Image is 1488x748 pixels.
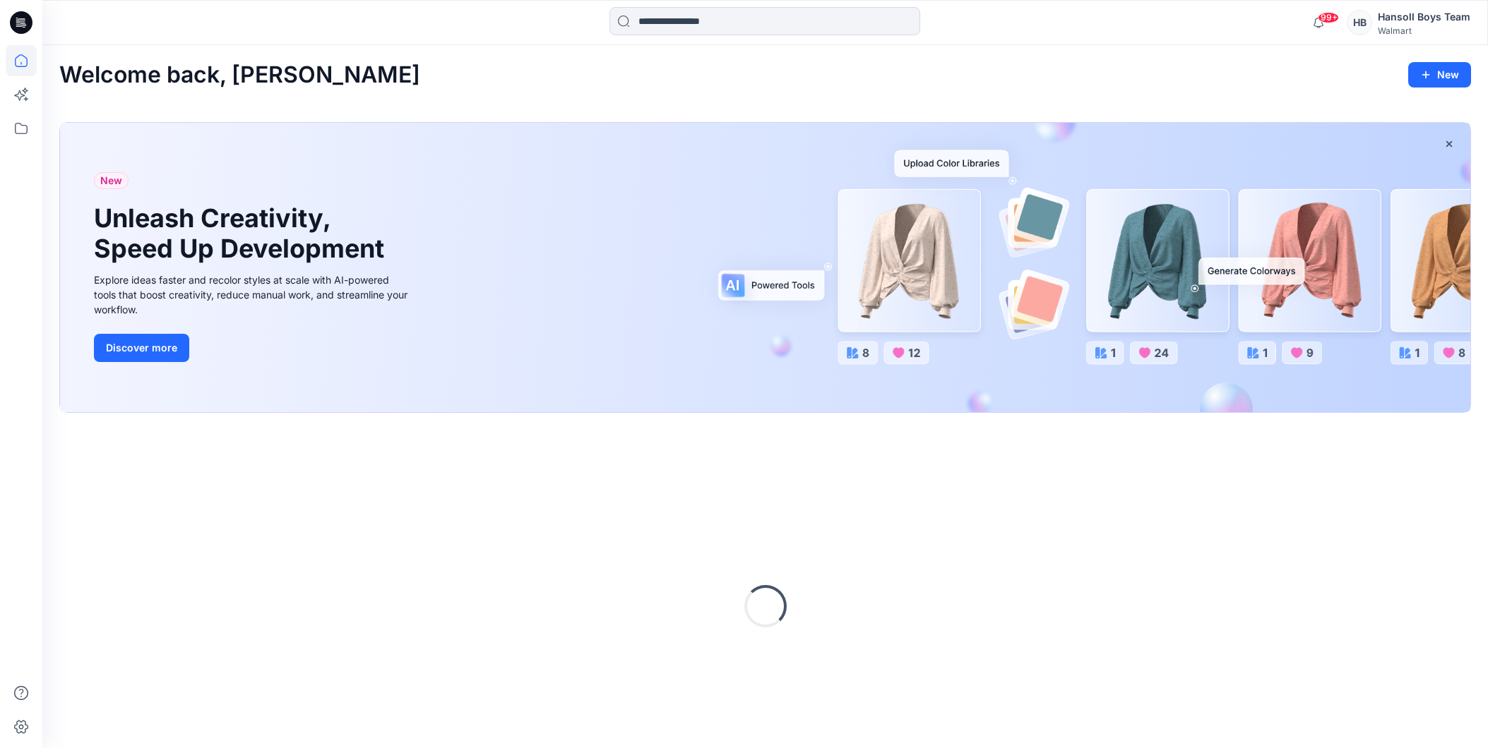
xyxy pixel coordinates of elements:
[1347,10,1372,35] div: HB
[94,334,412,362] a: Discover more
[1378,25,1470,36] div: Walmart
[59,62,420,88] h2: Welcome back, [PERSON_NAME]
[1378,8,1470,25] div: Hansoll Boys Team
[1408,62,1471,88] button: New
[94,272,412,317] div: Explore ideas faster and recolor styles at scale with AI-powered tools that boost creativity, red...
[94,203,391,264] h1: Unleash Creativity, Speed Up Development
[100,172,122,189] span: New
[94,334,189,362] button: Discover more
[1318,12,1339,23] span: 99+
